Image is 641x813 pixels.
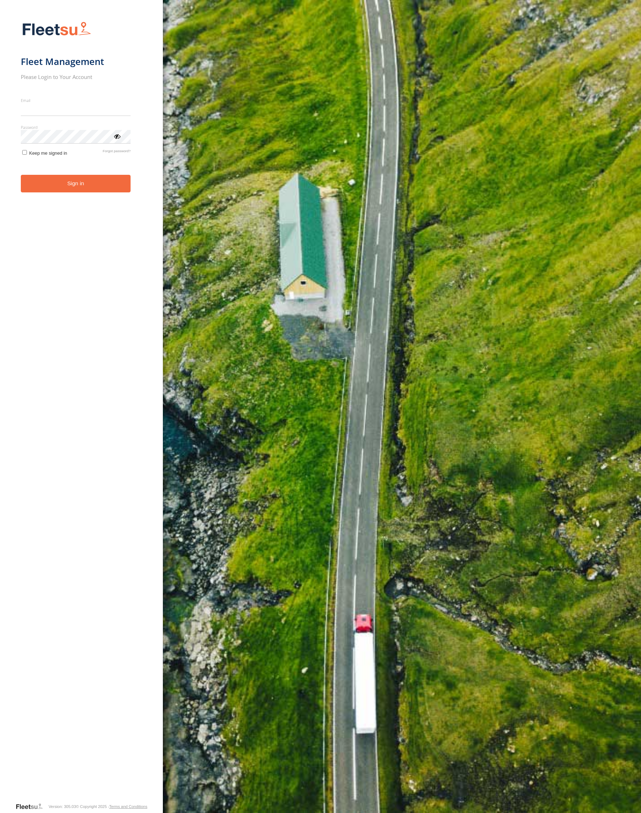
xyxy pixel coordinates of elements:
div: Version: 305.03 [48,804,76,809]
div: © Copyright 2025 - [76,804,147,809]
label: Password [21,125,131,130]
label: Email [21,98,131,103]
img: Fleetsu [21,20,93,38]
div: ViewPassword [113,132,121,140]
form: main [21,17,142,802]
span: Keep me signed in [29,150,67,156]
h2: Please Login to Your Account [21,73,131,80]
a: Terms and Conditions [109,804,147,809]
a: Visit our Website [15,803,48,810]
button: Sign in [21,175,131,192]
a: Forgot password? [103,149,131,156]
h1: Fleet Management [21,56,131,67]
input: Keep me signed in [22,150,27,155]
